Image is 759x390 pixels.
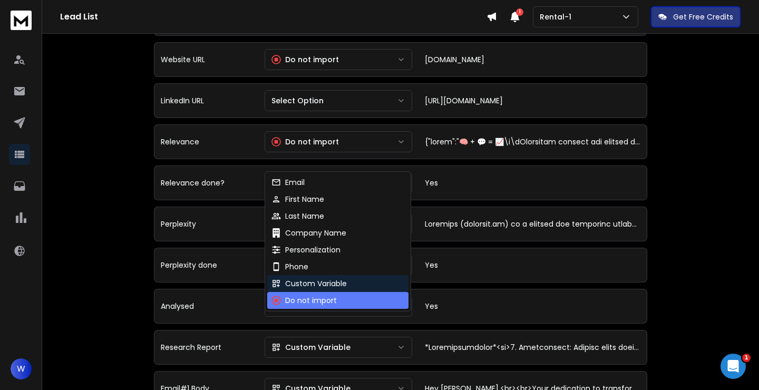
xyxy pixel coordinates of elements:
td: Yes [419,248,647,282]
span: 1 [742,354,751,362]
div: Personalization [271,245,340,255]
div: Custom Variable [271,278,347,289]
img: logo [11,11,32,30]
p: Rental-1 [540,12,576,22]
td: [DOMAIN_NAME] [419,42,647,77]
span: 1 [516,8,523,16]
td: Yes [419,289,647,324]
div: Last Name [271,211,324,221]
iframe: Intercom live chat [721,354,746,379]
p: Get Free Credits [673,12,733,22]
td: Loremips (dolorsit.am) co a elitsed doe temporinc utlabore etdolor magn aliquaenima mi veniamqu n... [419,207,647,241]
button: Select Option [265,90,412,111]
td: Perplexity done [154,248,258,282]
td: Website URL [154,42,258,77]
div: Do not import [271,136,339,147]
td: [URL][DOMAIN_NAME] [419,83,647,118]
div: Email [271,177,305,188]
div: Company Name [271,228,346,238]
div: Do not import [271,295,337,306]
div: Do not import [271,54,339,65]
td: Analysed [154,289,258,324]
td: Research Report [154,330,258,365]
td: {"lorem":"🧠 + 💬 = 📈\i\dOlorsitam consect adi elitsed doeiusmodt incidi utlabore etd magna aliq en... [419,124,647,159]
td: LinkedIn URL [154,83,258,118]
td: *Loremipsumdolor*<si>7. Ametconsect: Adipisc elits doeiusmo te incididuntu laboree do magnaal eni... [419,330,647,365]
span: W [11,358,32,379]
td: Yes [419,165,647,200]
td: Relevance [154,124,258,159]
div: Phone [271,261,308,272]
div: First Name [271,194,324,204]
td: Relevance done? [154,165,258,200]
td: Perplexity [154,207,258,241]
div: Custom Variable [271,342,351,353]
h1: Lead List [60,11,486,23]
